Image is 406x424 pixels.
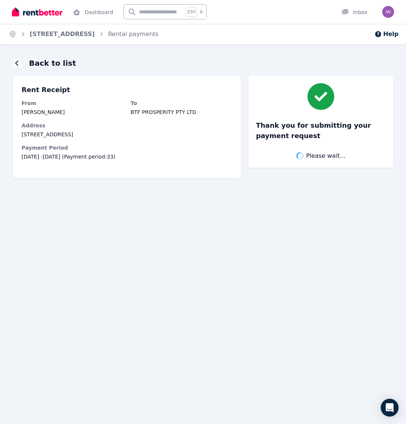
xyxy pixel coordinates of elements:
[200,9,203,15] span: k
[22,100,123,107] dt: From
[374,30,399,39] button: Help
[341,9,367,16] div: Inbox
[22,108,123,116] dd: [PERSON_NAME]
[29,58,76,68] h1: Back to list
[306,151,345,160] span: Please wait...
[22,122,232,129] dt: Address
[22,85,232,95] p: Rent Receipt
[382,6,394,18] img: BTF PROSPERITY PTY LTD
[130,108,232,116] dd: BTF PROSPERITY PTY LTD
[22,153,232,160] span: [DATE] - [DATE] (Payment period: 33 )
[130,100,232,107] dt: To
[22,144,232,151] dt: Payment Period
[108,30,159,37] a: Rental payments
[381,399,399,417] div: Open Intercom Messenger
[30,30,95,37] a: [STREET_ADDRESS]
[256,120,386,141] h3: Thank you for submitting your payment request
[12,6,62,17] img: RentBetter
[186,7,197,17] span: Ctrl
[22,131,232,138] dd: [STREET_ADDRESS]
